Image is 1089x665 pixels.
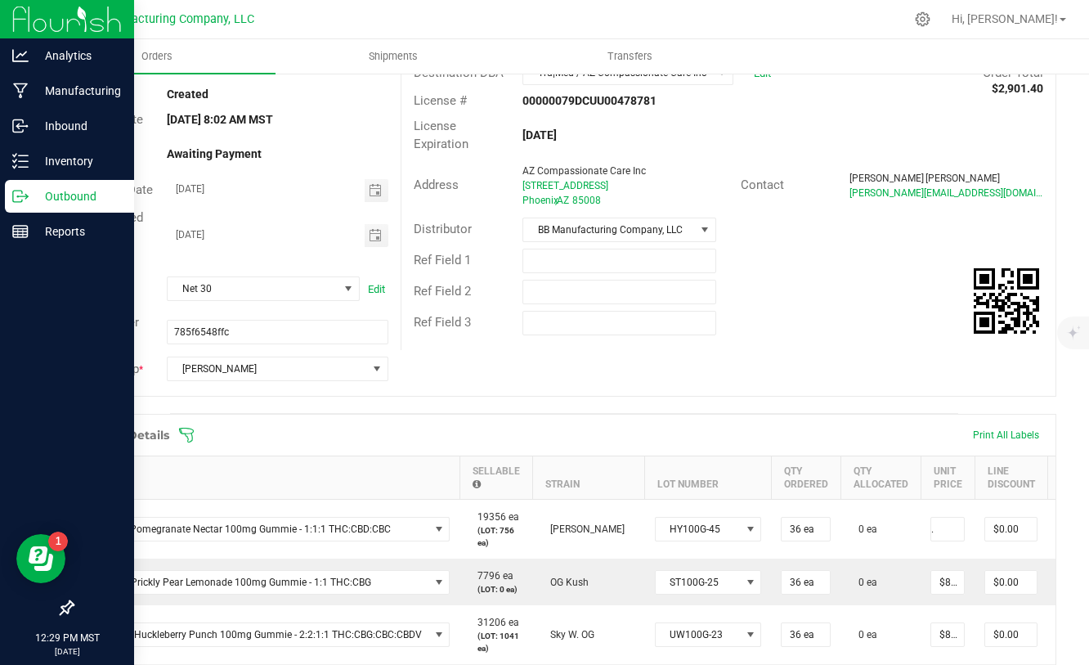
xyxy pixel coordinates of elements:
[39,39,276,74] a: Orders
[414,315,471,330] span: Ref Field 3
[365,179,388,202] span: Toggle calendar
[572,195,601,206] span: 85008
[365,224,388,247] span: Toggle calendar
[414,284,471,299] span: Ref Field 2
[952,12,1058,25] span: Hi, [PERSON_NAME]!
[29,222,127,241] p: Reports
[555,195,557,206] span: ,
[84,571,429,594] span: Stoney Prickly Pear Lemonade 100mg Gummie - 1:1 THC:CBG
[931,623,964,646] input: 0
[168,357,366,380] span: [PERSON_NAME]
[782,518,830,541] input: 0
[522,128,557,142] strong: [DATE]
[840,456,921,500] th: Qty Allocated
[542,523,625,535] span: [PERSON_NAME]
[850,577,877,588] span: 0 ea
[469,524,522,549] p: (LOT: 756 ea)
[782,623,830,646] input: 0
[167,113,273,126] strong: [DATE] 8:02 AM MST
[12,47,29,64] inline-svg: Analytics
[523,218,695,241] span: BB Manufacturing Company, LLC
[12,223,29,240] inline-svg: Reports
[931,518,964,541] input: 0
[276,39,512,74] a: Shipments
[83,622,450,647] span: NO DATA FOUND
[414,65,504,80] span: Destination DBA
[921,456,975,500] th: Unit Price
[992,82,1043,95] strong: $2,901.40
[119,49,195,64] span: Orders
[16,534,65,583] iframe: Resource center
[167,63,219,76] strong: 00007177
[74,456,460,500] th: Item
[12,153,29,169] inline-svg: Inventory
[29,151,127,171] p: Inventory
[347,49,440,64] span: Shipments
[29,81,127,101] p: Manufacturing
[645,456,772,500] th: Lot Number
[782,571,830,594] input: 0
[167,88,208,101] strong: Created
[557,195,569,206] span: AZ
[656,623,741,646] span: UW100G-23
[850,523,877,535] span: 0 ea
[29,186,127,206] p: Outbound
[469,570,513,582] span: 7796 ea
[29,116,127,136] p: Inbound
[974,268,1039,334] img: Scan me!
[414,93,467,108] span: License #
[522,94,657,107] strong: 00000079DCUU00478781
[459,456,532,500] th: Sellable
[414,119,468,152] span: License Expiration
[975,456,1047,500] th: Line Discount
[542,629,594,640] span: Sky W. OG
[983,65,1043,80] span: Order Total
[469,583,522,595] p: (LOT: 0 ea)
[83,517,450,541] span: NO DATA FOUND
[469,630,522,654] p: (LOT: 1041 ea)
[84,518,429,541] span: Happy Pomegranate Nectar 100mg Gummie - 1:1:1 THC:CBD:CBC
[414,253,471,267] span: Ref Field 1
[656,571,741,594] span: ST100G-25
[167,147,262,160] strong: Awaiting Payment
[974,268,1039,334] qrcode: 00007177
[522,195,558,206] span: Phoenix
[414,222,472,236] span: Distributor
[849,187,1078,199] span: [PERSON_NAME][EMAIL_ADDRESS][DOMAIN_NAME]
[7,631,127,645] p: 12:29 PM MST
[7,645,127,658] p: [DATE]
[542,577,589,588] span: OG Kush
[168,277,338,300] span: Net 30
[532,456,645,500] th: Strain
[522,165,646,177] span: AZ Compassionate Care Inc
[656,518,741,541] span: HY100G-45
[48,532,68,551] iframe: Resource center unread badge
[12,118,29,134] inline-svg: Inbound
[12,83,29,99] inline-svg: Manufacturing
[84,623,429,646] span: Unwind Huckleberry Punch 100mg Gummie - 2:2:1:1 THC:CBG:CBC:CBDV
[83,570,450,595] span: NO DATA FOUND
[469,511,519,523] span: 19356 ea
[985,623,1037,646] input: 0
[849,173,924,184] span: [PERSON_NAME]
[368,283,385,295] a: Edit
[414,177,459,192] span: Address
[79,12,254,26] span: BB Manufacturing Company, LLC
[985,571,1037,594] input: 0
[512,39,748,74] a: Transfers
[29,46,127,65] p: Analytics
[469,617,519,628] span: 31206 ea
[850,629,877,640] span: 0 ea
[925,173,1000,184] span: [PERSON_NAME]
[741,177,784,192] span: Contact
[522,180,608,191] span: [STREET_ADDRESS]
[912,11,933,27] div: Manage settings
[12,188,29,204] inline-svg: Outbound
[585,49,674,64] span: Transfers
[771,456,840,500] th: Qty Ordered
[931,571,964,594] input: 0
[985,518,1037,541] input: 0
